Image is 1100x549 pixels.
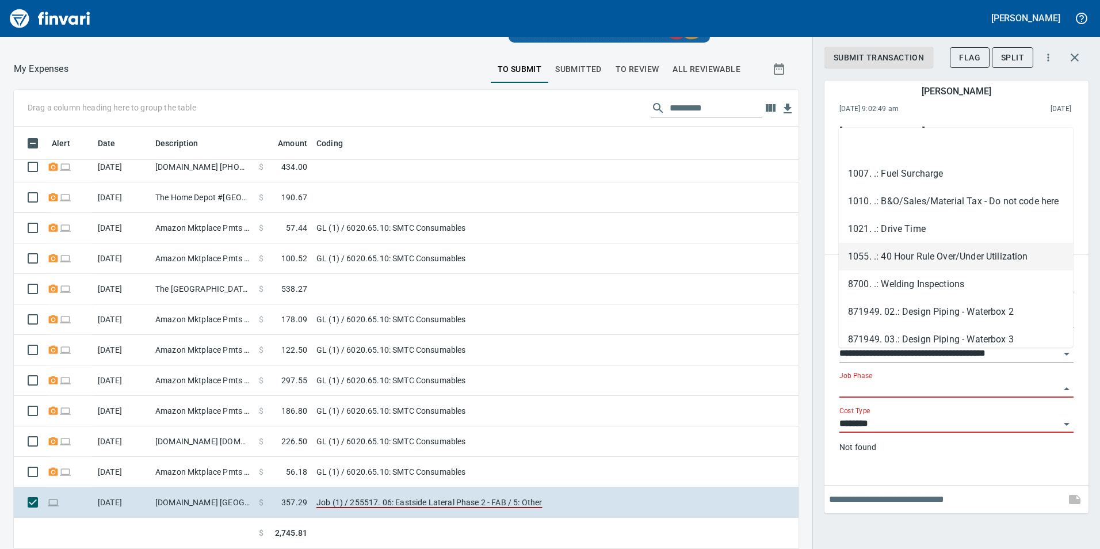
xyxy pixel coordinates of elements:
[93,487,151,518] td: [DATE]
[779,100,796,117] button: Download table
[28,102,196,113] p: Drag a column heading here to group the table
[959,51,980,65] span: Flag
[839,372,872,379] label: Job Phase
[281,283,307,295] span: 538.27
[839,188,1073,215] li: 1010. .: B&O/Sales/Material Tax - Do not code here
[93,243,151,274] td: [DATE]
[47,285,59,292] span: Receipt Required
[1061,44,1088,71] button: Close transaction
[975,104,1071,115] span: This charge was settled by the merchant and appears on the 2025/10/18 statement.
[59,315,71,323] span: Online transaction
[839,243,1073,270] li: 1055. .: 40 Hour Rule Over/Under Utilization
[922,85,991,97] h5: [PERSON_NAME]
[555,62,602,77] span: Submitted
[1036,45,1061,70] button: More
[839,104,975,115] span: [DATE] 9:02:49 am
[93,457,151,487] td: [DATE]
[950,47,990,68] button: Flag
[93,335,151,365] td: [DATE]
[59,285,71,292] span: Online transaction
[47,468,59,475] span: Receipt Required
[52,136,85,150] span: Alert
[312,304,599,335] td: GL (1) / 6020.65.10: SMTC Consumables
[93,274,151,304] td: [DATE]
[259,375,263,386] span: $
[151,457,254,487] td: Amazon Mktplace Pmts [DOMAIN_NAME][URL] WA
[1059,381,1075,397] button: Close
[93,396,151,426] td: [DATE]
[312,487,599,518] td: Job (1) / 255517. 06: Eastside Lateral Phase 2 - FAB / 5: Other
[839,160,1073,188] li: 1007. .: Fuel Surcharge
[47,346,59,353] span: Receipt Required
[1061,486,1088,513] span: This records your note into the expense
[47,407,59,414] span: Receipt Required
[762,100,779,117] button: Choose columns to display
[281,192,307,203] span: 190.67
[47,437,59,445] span: Receipt Required
[839,407,870,414] label: Cost Type
[286,222,307,234] span: 57.44
[14,62,68,76] nav: breadcrumb
[312,457,599,487] td: GL (1) / 6020.65.10: SMTC Consumables
[59,224,71,231] span: Online transaction
[98,136,116,150] span: Date
[93,152,151,182] td: [DATE]
[281,161,307,173] span: 434.00
[281,436,307,447] span: 226.50
[151,182,254,213] td: The Home Depot #[GEOGRAPHIC_DATA]
[259,436,263,447] span: $
[93,365,151,396] td: [DATE]
[673,62,740,77] span: All Reviewable
[259,466,263,478] span: $
[824,47,933,68] button: Submit Transaction
[259,222,263,234] span: $
[312,335,599,365] td: GL (1) / 6020.65.10: SMTC Consumables
[259,253,263,264] span: $
[151,213,254,243] td: Amazon Mktplace Pmts [DOMAIN_NAME][URL] WA
[312,396,599,426] td: GL (1) / 6020.65.10: SMTC Consumables
[47,193,59,201] span: Receipt Required
[151,274,254,304] td: The [GEOGRAPHIC_DATA] OR
[59,437,71,445] span: Online transaction
[839,270,1073,298] li: 8700. .: Welding Inspections
[281,405,307,417] span: 186.80
[155,136,213,150] span: Description
[1059,346,1075,362] button: Open
[155,136,198,150] span: Description
[263,136,307,150] span: Amount
[312,426,599,457] td: GL (1) / 6020.65.10: SMTC Consumables
[52,136,70,150] span: Alert
[281,375,307,386] span: 297.55
[98,136,131,150] span: Date
[93,304,151,335] td: [DATE]
[834,51,924,65] span: Submit Transaction
[14,62,68,76] p: My Expenses
[93,182,151,213] td: [DATE]
[47,254,59,262] span: Receipt Required
[151,396,254,426] td: Amazon Mktplace Pmts [DOMAIN_NAME][URL] WA
[7,5,93,32] img: Finvari
[59,376,71,384] span: Online transaction
[316,136,343,150] span: Coding
[47,498,59,506] span: Online transaction
[278,136,307,150] span: Amount
[281,253,307,264] span: 100.52
[312,365,599,396] td: GL (1) / 6020.65.10: SMTC Consumables
[47,163,59,170] span: Receipt Required
[312,213,599,243] td: GL (1) / 6020.65.10: SMTC Consumables
[93,426,151,457] td: [DATE]
[151,487,254,518] td: [DOMAIN_NAME] [GEOGRAPHIC_DATA]
[259,283,263,295] span: $
[151,365,254,396] td: Amazon Mktplace Pmts [DOMAIN_NAME][URL] WA
[151,335,254,365] td: Amazon Mktplace Pmts [DOMAIN_NAME][URL] WA
[839,298,1073,326] li: 871949. 02.: Design Piping - Waterbox 2
[286,466,307,478] span: 56.18
[992,47,1033,68] button: Split
[259,344,263,356] span: $
[1059,416,1075,432] button: Open
[47,376,59,384] span: Receipt Required
[281,314,307,325] span: 178.09
[47,315,59,323] span: Receipt Required
[59,163,71,170] span: Online transaction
